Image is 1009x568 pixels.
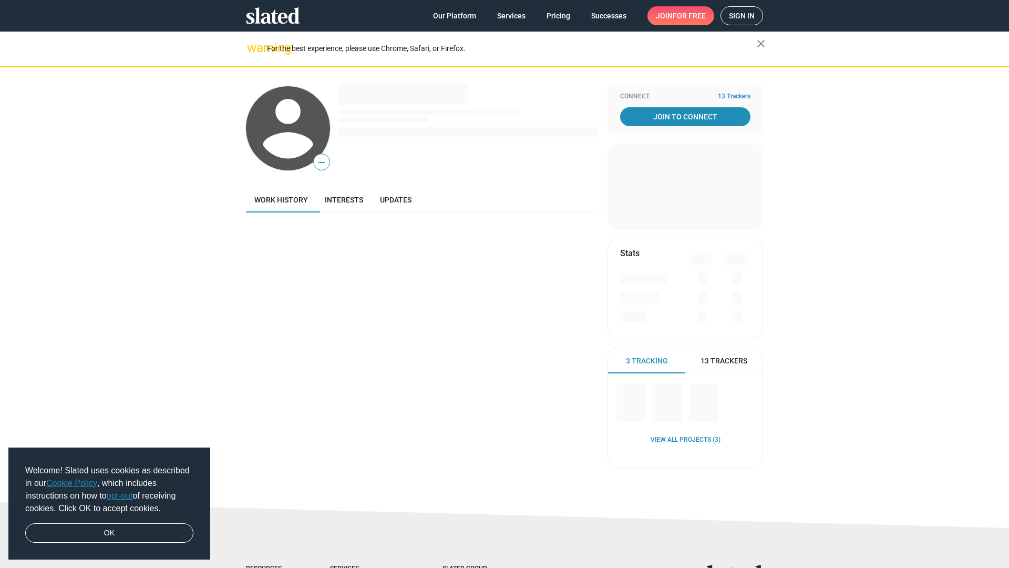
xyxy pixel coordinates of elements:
[620,93,750,101] div: Connect
[718,93,750,101] span: 13 Trackers
[8,448,210,560] div: cookieconsent
[620,248,640,259] mat-card-title: Stats
[673,6,706,25] span: for free
[325,196,363,204] span: Interests
[651,436,720,444] a: View all Projects (3)
[107,491,133,500] a: opt-out
[246,187,316,212] a: Work history
[267,42,757,56] div: For the best experience, please use Chrome, Safari, or Firefox.
[497,6,526,25] span: Services
[729,7,755,25] span: Sign in
[583,6,635,25] a: Successes
[656,6,706,25] span: Join
[489,6,534,25] a: Services
[254,196,308,204] span: Work history
[425,6,485,25] a: Our Platform
[591,6,626,25] span: Successes
[538,6,579,25] a: Pricing
[433,6,476,25] span: Our Platform
[372,187,420,212] a: Updates
[547,6,570,25] span: Pricing
[647,6,714,25] a: Joinfor free
[622,107,748,126] span: Join To Connect
[25,523,193,543] a: dismiss cookie message
[620,107,750,126] a: Join To Connect
[720,6,763,25] a: Sign in
[380,196,411,204] span: Updates
[25,464,193,515] span: Welcome! Slated uses cookies as described in our , which includes instructions on how to of recei...
[46,479,97,488] a: Cookie Policy
[701,356,747,366] span: 13 Trackers
[755,37,767,50] mat-icon: close
[247,42,260,54] mat-icon: warning
[626,356,668,366] span: 3 Tracking
[314,156,330,169] span: —
[316,187,372,212] a: Interests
